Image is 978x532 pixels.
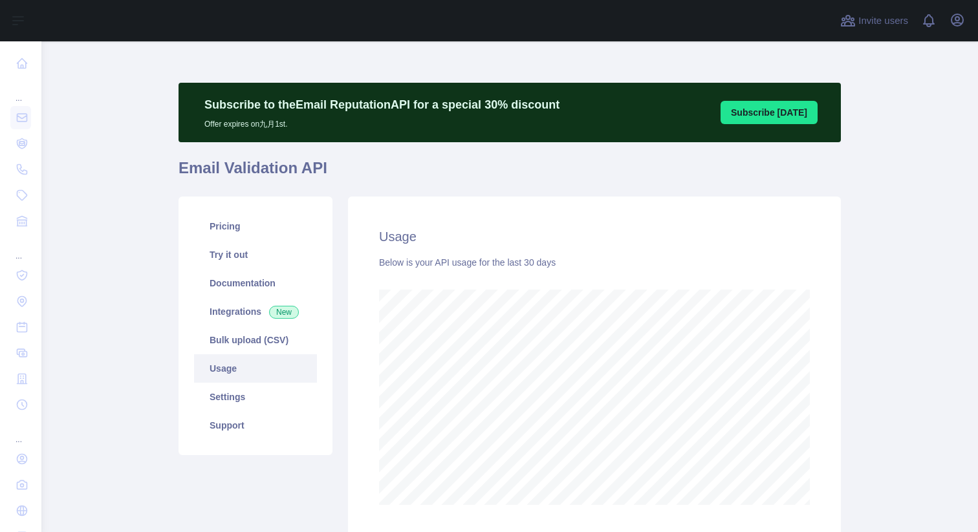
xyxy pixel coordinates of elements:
button: Subscribe [DATE] [721,101,818,124]
a: Pricing [194,212,317,240]
span: New [269,306,299,319]
div: ... [10,419,31,445]
p: Subscribe to the Email Reputation API for a special 30 % discount [204,96,560,114]
p: Offer expires on 九月 1st. [204,114,560,129]
a: Integrations New [194,297,317,326]
a: Settings [194,383,317,411]
div: ... [10,78,31,103]
button: Invite users [838,10,911,31]
a: Usage [194,354,317,383]
span: Invite users [858,14,908,28]
a: Try it out [194,240,317,269]
div: ... [10,235,31,261]
div: Below is your API usage for the last 30 days [379,256,810,269]
h2: Usage [379,228,810,246]
a: Support [194,411,317,440]
a: Bulk upload (CSV) [194,326,317,354]
h1: Email Validation API [179,158,841,189]
a: Documentation [194,269,317,297]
